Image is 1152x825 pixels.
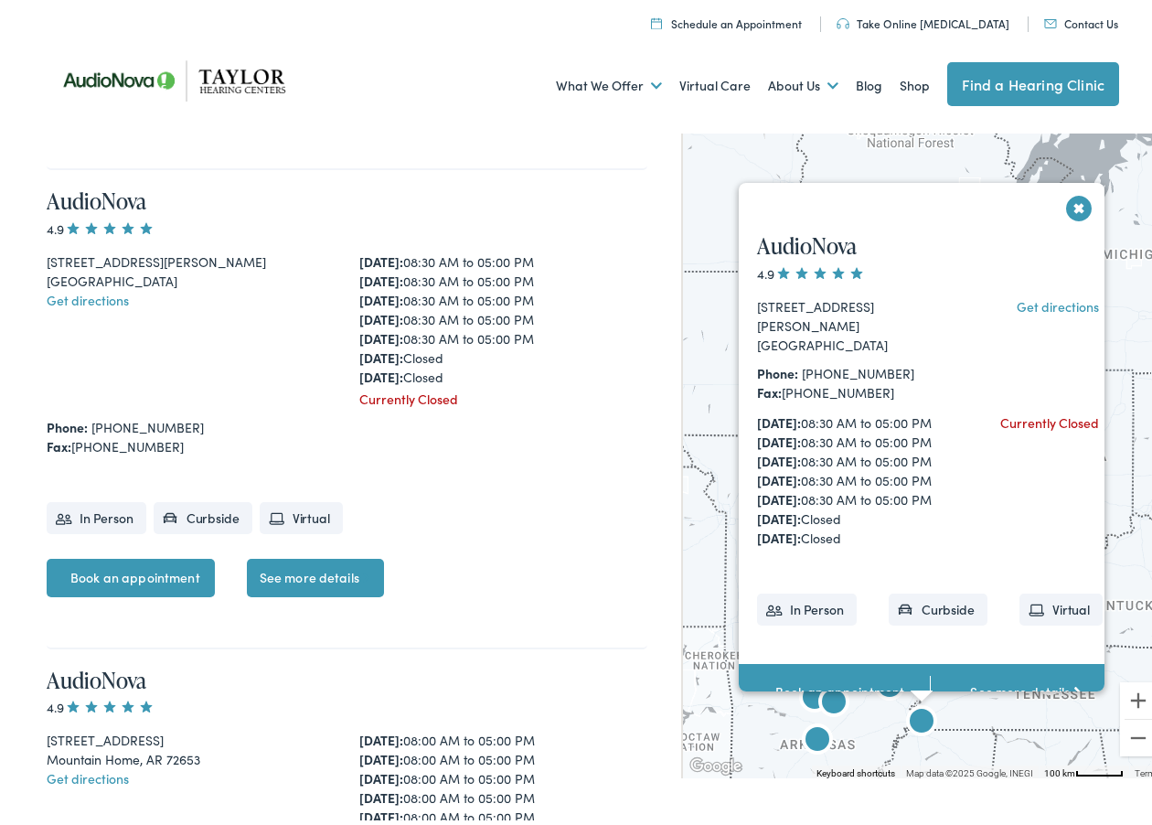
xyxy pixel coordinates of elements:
a: Book an appointment [47,554,215,593]
div: AudioNova [868,661,912,705]
div: [STREET_ADDRESS][PERSON_NAME] [47,248,335,267]
span: 4.9 [47,215,155,233]
a: AudioNova [47,660,146,691]
strong: [DATE]: [359,726,403,745]
div: Currently Closed [359,385,647,404]
li: In Person [757,588,857,620]
a: Shop [900,48,930,115]
strong: Phone: [757,359,798,377]
strong: Fax: [47,433,71,451]
li: Curbside [154,498,252,530]
a: Get directions [47,286,129,305]
strong: [DATE]: [757,485,801,503]
div: [STREET_ADDRESS][PERSON_NAME] [757,292,965,330]
strong: [DATE]: [359,784,403,802]
strong: [DATE]: [757,466,801,484]
strong: Fax: [757,378,782,396]
strong: [DATE]: [757,523,801,541]
button: Close [1063,187,1095,220]
button: Keyboard shortcuts [816,763,895,776]
a: AudioNova [757,226,857,256]
a: Schedule an Appointment [651,11,802,27]
div: Mountain Home, AR 72653 [47,745,335,765]
strong: [DATE]: [757,504,801,522]
button: Map Scale: 100 km per 49 pixels [1039,761,1129,774]
div: [PHONE_NUMBER] [757,378,965,397]
div: AudioNova [1028,656,1072,700]
a: See more details [930,659,1121,715]
a: AudioNova [47,181,146,211]
div: Currently Closed [1000,408,1099,427]
div: [GEOGRAPHIC_DATA] [47,267,335,286]
a: About Us [768,48,838,115]
a: See more details [247,554,384,593]
img: utility icon [837,14,849,25]
strong: [DATE]: [359,267,403,285]
strong: [DATE]: [757,408,801,426]
span: 100 km [1044,764,1075,774]
a: [PHONE_NUMBER] [91,413,204,432]
li: In Person [47,498,146,530]
li: Virtual [1019,588,1103,620]
a: Get directions [1017,292,1099,310]
div: 08:30 AM to 05:00 PM 08:30 AM to 05:00 PM 08:30 AM to 05:00 PM 08:30 AM to 05:00 PM 08:30 AM to 0... [757,408,965,542]
a: Contact Us [1044,11,1118,27]
a: Book an appointment [739,659,930,715]
div: 08:30 AM to 05:00 PM 08:30 AM to 05:00 PM 08:30 AM to 05:00 PM 08:30 AM to 05:00 PM 08:30 AM to 0... [359,248,647,382]
strong: [DATE]: [359,745,403,764]
img: utility icon [1044,15,1057,24]
strong: [DATE]: [359,305,403,324]
div: [PHONE_NUMBER] [47,433,647,452]
li: Virtual [260,498,343,530]
span: 4.9 [47,693,155,712]
strong: [DATE]: [757,446,801,465]
strong: [DATE]: [359,363,403,381]
a: Take Online [MEDICAL_DATA] [837,11,1009,27]
div: [STREET_ADDRESS] [47,726,335,745]
a: Virtual Care [679,48,751,115]
img: utility icon [651,13,662,25]
strong: [DATE]: [359,286,403,305]
a: Find a Hearing Clinic [947,58,1119,102]
strong: [DATE]: [757,427,801,445]
strong: [DATE]: [359,248,403,266]
img: Google [686,750,746,774]
div: [GEOGRAPHIC_DATA] [757,330,965,349]
div: AudioNova [793,673,837,717]
strong: [DATE]: [359,344,403,362]
div: AudioNova [900,697,944,741]
strong: Phone: [47,413,88,432]
li: Curbside [889,588,987,620]
a: Get directions [47,765,129,783]
a: Blog [856,48,882,115]
a: What We Offer [556,48,662,115]
span: 4.9 [757,259,866,277]
span: Map data ©2025 Google, INEGI [906,764,1033,774]
strong: [DATE]: [359,325,403,343]
strong: [DATE]: [359,765,403,783]
div: AudioNova [795,715,839,759]
div: AudioNova [812,678,856,722]
a: Open this area in Google Maps (opens a new window) [686,750,746,774]
div: AudioNova [1004,648,1048,691]
a: [PHONE_NUMBER] [802,359,914,377]
strong: [DATE]: [359,803,403,821]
